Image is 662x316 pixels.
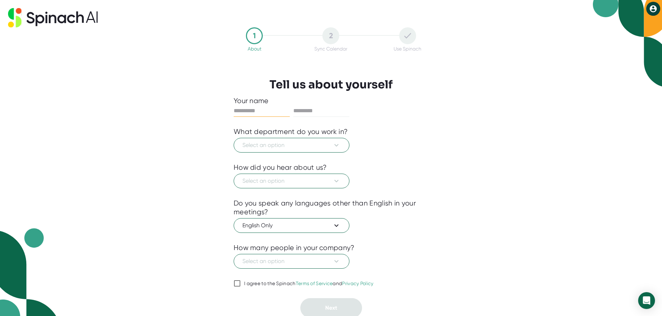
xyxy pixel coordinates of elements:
div: About [248,46,261,52]
span: Select an option [242,257,341,265]
span: Select an option [242,177,341,185]
span: English Only [242,221,341,230]
div: Sync Calendar [314,46,347,52]
div: How did you hear about us? [234,163,327,172]
div: I agree to the Spinach and [244,281,374,287]
div: Open Intercom Messenger [638,292,655,309]
div: Do you speak any languages other than English in your meetings? [234,199,428,216]
div: What department do you work in? [234,127,348,136]
div: How many people in your company? [234,243,355,252]
a: Terms of Service [296,281,333,286]
button: Select an option [234,174,349,188]
span: Select an option [242,141,341,149]
span: Next [325,304,337,311]
button: Select an option [234,254,349,269]
h3: Tell us about yourself [269,78,393,91]
button: English Only [234,218,349,233]
div: 2 [322,27,339,44]
button: Select an option [234,138,349,153]
div: Your name [234,96,428,105]
div: 1 [246,27,263,44]
a: Privacy Policy [342,281,373,286]
div: Use Spinach [394,46,421,52]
